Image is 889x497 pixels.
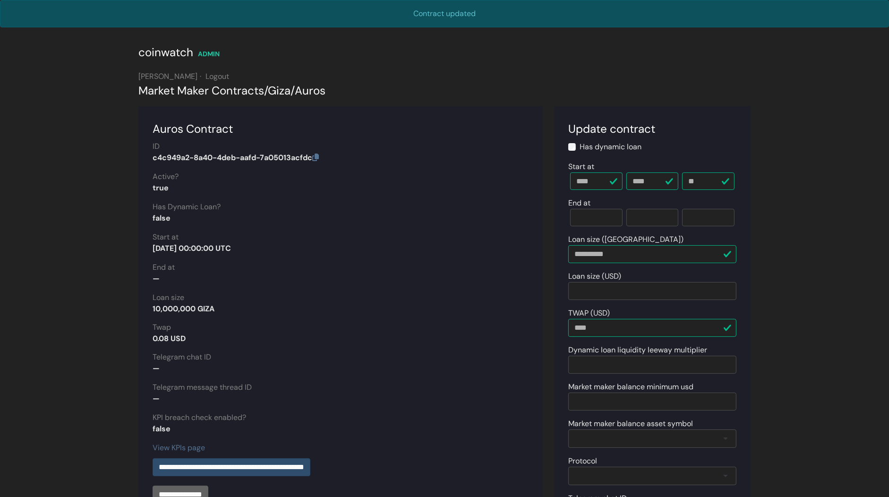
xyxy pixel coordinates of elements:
a: coinwatch ADMIN [138,49,220,59]
label: Start at [568,161,594,172]
label: Loan size ([GEOGRAPHIC_DATA]) [568,234,684,245]
label: TWAP (USD) [568,308,610,319]
strong: true [153,183,169,193]
div: Auros Contract [153,120,529,137]
label: KPI breach check enabled? [153,412,246,423]
label: Protocol [568,455,597,467]
span: · [200,71,201,81]
strong: 10,000,000 GIZA [153,304,214,314]
label: Has dynamic loan [580,141,641,153]
span: / [264,83,268,98]
label: Loan size [153,292,184,303]
span: / [291,83,295,98]
label: Active? [153,171,179,182]
label: Loan size (USD) [568,271,621,282]
label: Market maker balance asset symbol [568,418,693,429]
div: coinwatch [138,44,193,61]
a: View KPIs page [153,443,205,453]
label: ID [153,141,160,152]
strong: — [153,363,160,373]
div: ADMIN [198,49,220,59]
label: Twap [153,322,171,333]
label: Market maker balance minimum usd [568,381,693,393]
label: Telegram chat ID [153,351,211,363]
strong: false [153,424,171,434]
div: Update contract [568,120,736,137]
div: [PERSON_NAME] [138,71,751,82]
label: End at [153,262,175,273]
label: Start at [153,231,179,243]
label: Dynamic loan liquidity leeway multiplier [568,344,707,356]
strong: — [153,394,160,403]
div: Market Maker Contracts Giza Auros [138,82,751,99]
label: End at [568,197,590,209]
strong: false [153,213,171,223]
strong: [DATE] 00:00:00 UTC [153,243,231,253]
strong: c4c949a2-8a40-4deb-aafd-7a05013acfdc [153,153,319,163]
label: Has Dynamic Loan? [153,201,221,213]
strong: 0.08 USD [153,334,186,343]
label: Telegram message thread ID [153,382,252,393]
a: Logout [205,71,229,81]
strong: — [153,274,160,283]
